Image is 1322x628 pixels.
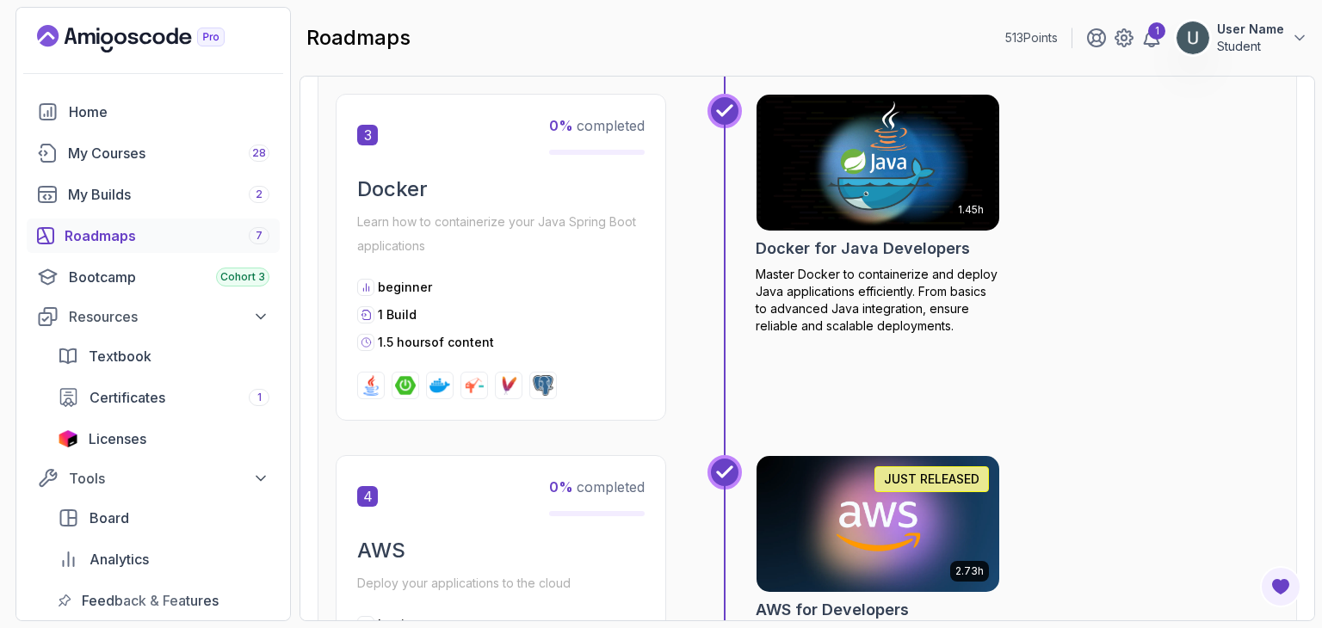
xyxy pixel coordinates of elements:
[306,24,411,52] h2: roadmaps
[69,102,269,122] div: Home
[27,136,280,170] a: courses
[90,387,165,408] span: Certificates
[955,564,984,578] p: 2.73h
[464,375,485,396] img: jib logo
[357,175,645,203] h2: Docker
[89,428,146,449] span: Licenses
[498,375,519,396] img: maven logo
[47,339,280,373] a: textbook
[27,177,280,212] a: builds
[357,571,645,595] p: Deploy your applications to the cloud
[884,471,979,488] p: JUST RELEASED
[1260,566,1301,607] button: Open Feedback Button
[549,117,645,134] span: completed
[357,486,378,507] span: 4
[756,266,1000,335] p: Master Docker to containerize and deploy Java applications efficiently. From basics to advanced J...
[47,501,280,535] a: board
[58,430,78,447] img: jetbrains icon
[27,219,280,253] a: roadmaps
[429,375,450,396] img: docker logo
[357,125,378,145] span: 3
[756,598,909,622] h2: AWS for Developers
[1217,21,1284,38] p: User Name
[756,94,1000,335] a: Docker for Java Developers card1.45hDocker for Java DevelopersMaster Docker to containerize and d...
[395,375,416,396] img: spring-boot logo
[47,380,280,415] a: certificates
[27,95,280,129] a: home
[549,478,645,496] span: completed
[1176,21,1308,55] button: user profile imageUser NameStudent
[357,537,645,564] h2: AWS
[69,267,269,287] div: Bootcamp
[68,143,269,163] div: My Courses
[1141,28,1162,48] a: 1
[27,301,280,332] button: Resources
[47,583,280,618] a: feedback
[89,346,151,366] span: Textbook
[378,334,494,351] p: 1.5 hours of content
[65,225,269,246] div: Roadmaps
[257,391,262,404] span: 1
[1217,38,1284,55] p: Student
[47,542,280,576] a: analytics
[756,237,970,261] h2: Docker for Java Developers
[757,456,999,592] img: AWS for Developers card
[549,478,573,496] span: 0 %
[357,210,645,258] p: Learn how to containerize your Java Spring Boot applications
[69,468,269,489] div: Tools
[1005,29,1058,46] p: 513 Points
[90,549,149,570] span: Analytics
[256,188,263,201] span: 2
[37,25,264,52] a: Landing page
[82,590,219,611] span: Feedback & Features
[90,508,129,528] span: Board
[361,375,381,396] img: java logo
[1148,22,1165,40] div: 1
[220,270,265,284] span: Cohort 3
[68,184,269,205] div: My Builds
[47,422,280,456] a: licenses
[757,95,999,231] img: Docker for Java Developers card
[378,279,432,296] p: beginner
[27,260,280,294] a: bootcamp
[378,307,417,322] span: 1 Build
[1177,22,1209,54] img: user profile image
[252,146,266,160] span: 28
[256,229,263,243] span: 7
[549,117,573,134] span: 0 %
[27,463,280,494] button: Tools
[69,306,269,327] div: Resources
[958,203,984,217] p: 1.45h
[533,375,553,396] img: postgres logo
